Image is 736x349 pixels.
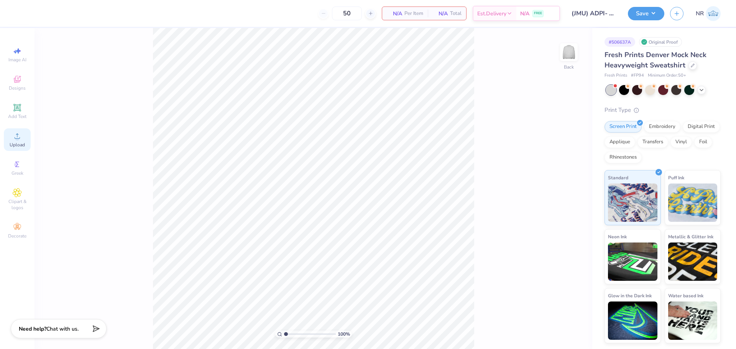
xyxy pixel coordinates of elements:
div: Screen Print [605,121,642,133]
img: Metallic & Glitter Ink [668,242,718,281]
div: Embroidery [644,121,680,133]
span: Fresh Prints Denver Mock Neck Heavyweight Sweatshirt [605,50,706,70]
span: # FP94 [631,72,644,79]
span: Decorate [8,233,26,239]
img: Water based Ink [668,301,718,340]
img: Back [561,44,577,60]
img: Standard [608,184,657,222]
input: – – [332,7,362,20]
img: Puff Ink [668,184,718,222]
input: Untitled Design [566,6,622,21]
span: NR [696,9,704,18]
span: Standard [608,174,628,182]
span: Fresh Prints [605,72,627,79]
span: N/A [387,10,402,18]
div: Back [564,64,574,70]
span: Upload [10,142,25,148]
img: Glow in the Dark Ink [608,301,657,340]
span: Water based Ink [668,292,703,300]
img: Neon Ink [608,242,657,281]
div: Rhinestones [605,152,642,163]
span: Add Text [8,113,26,120]
span: FREE [534,11,542,16]
div: Print Type [605,106,721,115]
span: Puff Ink [668,174,684,182]
span: 100 % [338,331,350,338]
div: Vinyl [670,136,692,148]
div: Applique [605,136,635,148]
span: Neon Ink [608,233,627,241]
span: Image AI [8,57,26,63]
img: Niki Roselle Tendencia [706,6,721,21]
span: Chat with us. [46,325,79,333]
div: Original Proof [639,37,682,47]
a: NR [696,6,721,21]
span: Total [450,10,462,18]
span: Metallic & Glitter Ink [668,233,713,241]
span: Per Item [404,10,423,18]
span: Glow in the Dark Ink [608,292,652,300]
span: Minimum Order: 50 + [648,72,686,79]
span: N/A [520,10,529,18]
span: Clipart & logos [4,198,31,211]
span: Designs [9,85,26,91]
strong: Need help? [19,325,46,333]
span: Est. Delivery [477,10,506,18]
div: Digital Print [683,121,720,133]
div: Foil [694,136,712,148]
button: Save [628,7,664,20]
div: Transfers [637,136,668,148]
div: # 506637A [605,37,635,47]
span: Greek [11,170,23,176]
span: N/A [432,10,448,18]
